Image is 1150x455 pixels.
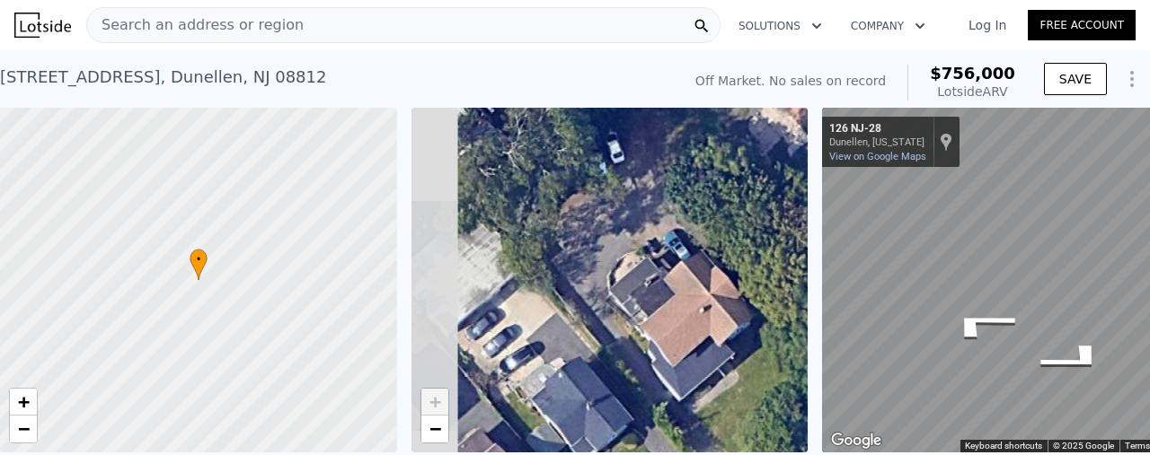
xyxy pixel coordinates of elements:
[18,417,30,440] span: −
[1028,10,1136,40] a: Free Account
[10,416,37,442] a: Zoom out
[429,390,440,413] span: +
[827,429,886,452] img: Google
[1125,441,1150,451] a: Terms (opens in new tab)
[836,10,940,42] button: Company
[429,417,440,440] span: −
[940,132,952,152] a: Show location on map
[829,136,925,148] div: Dunellen, [US_STATE]
[10,389,37,416] a: Zoom in
[930,83,1015,101] div: Lotside ARV
[914,300,1047,348] path: Go Southwest, NJ-28
[1009,334,1142,382] path: Go Northeast, NJ-28
[829,122,925,136] div: 126 NJ-28
[724,10,836,42] button: Solutions
[965,440,1042,452] button: Keyboard shortcuts
[87,14,304,36] span: Search an address or region
[421,389,448,416] a: Zoom in
[827,429,886,452] a: Open this area in Google Maps (opens a new window)
[1044,63,1107,95] button: SAVE
[947,16,1028,34] a: Log In
[190,249,208,280] div: •
[829,151,926,162] a: View on Google Maps
[14,13,71,38] img: Lotside
[695,72,886,90] div: Off Market. No sales on record
[1053,441,1114,451] span: © 2025 Google
[930,64,1015,83] span: $756,000
[421,416,448,442] a: Zoom out
[1114,61,1150,97] button: Show Options
[190,251,208,267] span: •
[18,390,30,413] span: +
